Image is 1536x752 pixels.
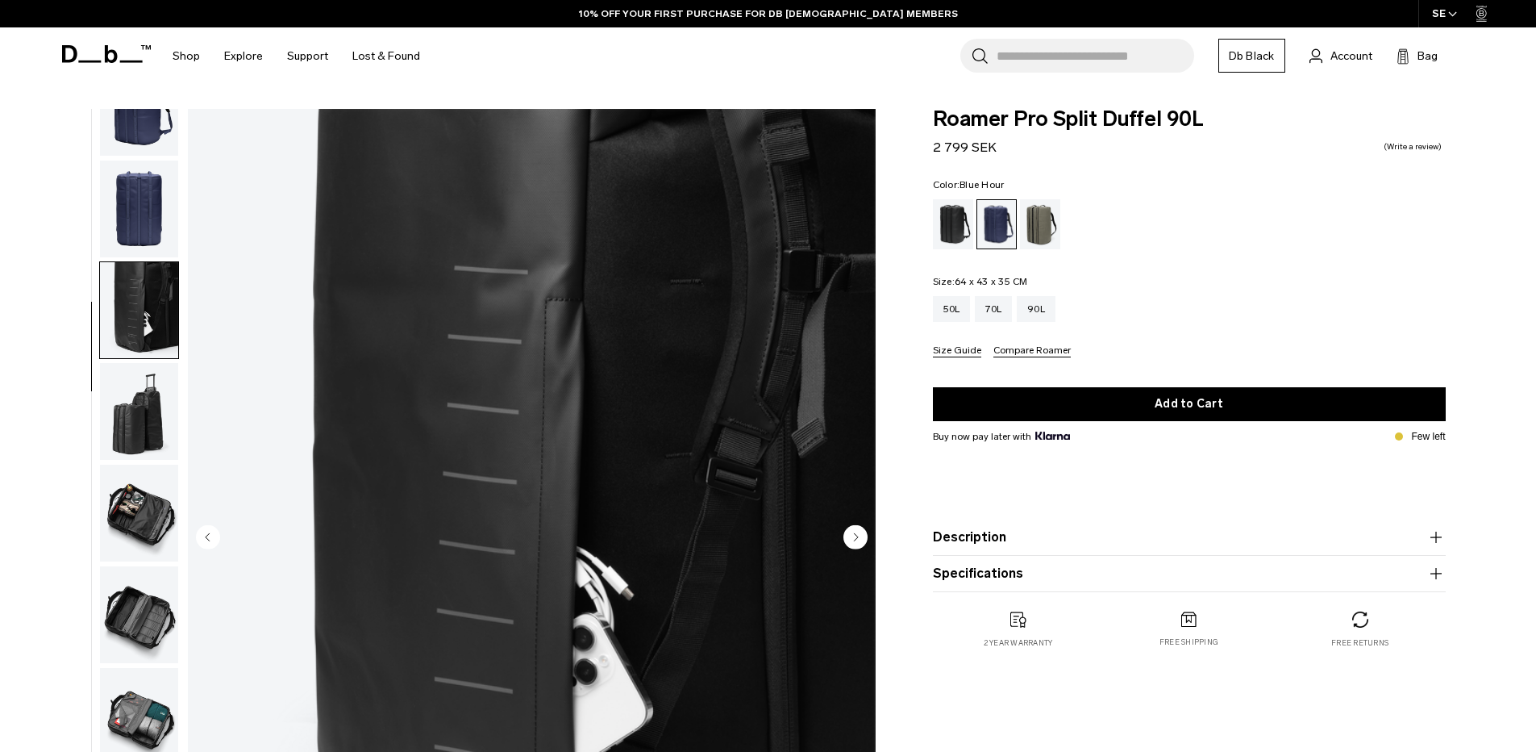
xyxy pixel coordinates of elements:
button: Description [933,528,1446,547]
button: Roamer Pro Split Duffel 90L Blue Hour [99,261,179,360]
legend: Color: [933,180,1005,190]
button: Roamer Pro Split Duffel 90L Blue Hour [99,464,179,562]
p: 2 year warranty [984,637,1053,649]
a: Blue Hour [976,199,1017,249]
a: Black Out [933,199,973,249]
a: Explore [224,27,263,85]
button: Bag [1397,46,1438,65]
img: Roamer Pro Split Duffel 90L Blue Hour [100,465,178,562]
a: Db Black [1218,39,1285,73]
button: Add to Cart [933,387,1446,421]
a: Forest Green [1020,199,1060,249]
a: 50L [933,296,971,322]
p: Free returns [1331,637,1388,649]
span: Blue Hour [959,179,1004,190]
a: 90L [1017,296,1055,322]
button: Compare Roamer [993,345,1071,357]
a: Shop [173,27,200,85]
button: Specifications [933,564,1446,583]
img: {"height" => 20, "alt" => "Klarna"} [1035,432,1070,440]
p: Few left [1411,429,1445,444]
a: Support [287,27,328,85]
button: Size Guide [933,345,981,357]
a: 10% OFF YOUR FIRST PURCHASE FOR DB [DEMOGRAPHIC_DATA] MEMBERS [579,6,958,21]
a: 70L [975,296,1012,322]
img: Roamer Pro Split Duffel 90L Blue Hour [100,161,178,257]
button: Roamer Pro Split Duffel 90L Blue Hour [99,566,179,664]
span: 2 799 SEK [933,140,997,155]
legend: Size: [933,277,1028,286]
p: Free shipping [1159,637,1218,648]
a: Lost & Found [352,27,420,85]
span: Buy now pay later with [933,429,1070,444]
span: 64 x 43 x 35 CM [955,276,1028,287]
nav: Main Navigation [160,27,432,85]
img: Roamer Pro Split Duffel 90L Blue Hour [100,262,178,359]
span: Account [1330,48,1372,65]
a: Write a review [1384,143,1442,151]
button: Roamer Pro Split Duffel 90L Blue Hour [99,362,179,461]
span: Bag [1417,48,1438,65]
img: Roamer Pro Split Duffel 90L Blue Hour [100,566,178,663]
span: Roamer Pro Split Duffel 90L [933,109,1446,130]
button: Roamer Pro Split Duffel 90L Blue Hour [99,160,179,258]
img: Roamer Pro Split Duffel 90L Blue Hour [100,363,178,460]
button: Previous slide [196,524,220,552]
a: Account [1309,46,1372,65]
button: Next slide [843,524,868,552]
